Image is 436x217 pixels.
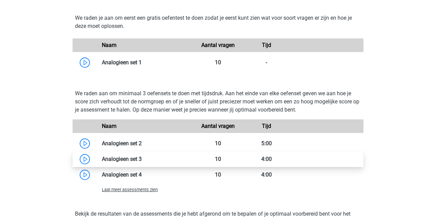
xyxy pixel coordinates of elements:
[97,171,194,179] div: Analogieen set 4
[97,139,194,148] div: Analogieen set 2
[97,155,194,163] div: Analogieen set 3
[102,187,158,192] span: Laat meer assessments zien
[97,59,194,67] div: Analogieen set 1
[242,41,291,49] div: Tijd
[194,122,242,130] div: Aantal vragen
[97,41,194,49] div: Naam
[242,122,291,130] div: Tijd
[75,14,361,30] p: We raden je aan om eerst een gratis oefentest te doen zodat je eerst kunt zien wat voor soort vra...
[194,41,242,49] div: Aantal vragen
[75,89,361,114] p: We raden aan om minimaal 3 oefensets te doen met tijdsdruk. Aan het einde van elke oefenset geven...
[97,122,194,130] div: Naam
